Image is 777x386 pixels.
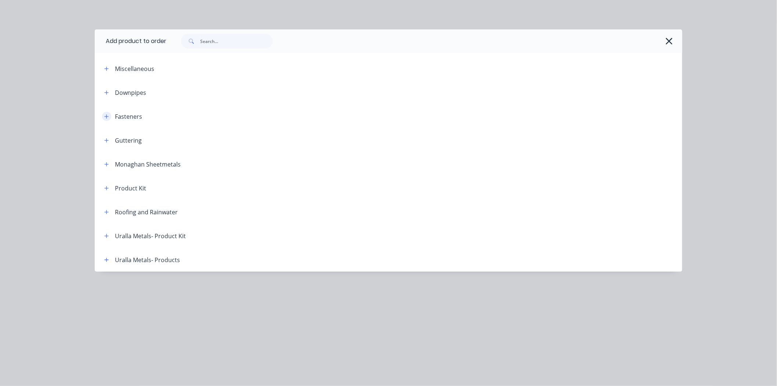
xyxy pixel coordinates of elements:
[95,29,166,53] div: Add product to order
[115,112,142,121] div: Fasteners
[115,255,180,264] div: Uralla Metals- Products
[115,64,154,73] div: Miscellaneous
[115,88,146,97] div: Downpipes
[115,232,186,240] div: Uralla Metals- Product Kit
[115,160,181,169] div: Monaghan Sheetmetals
[115,136,142,145] div: Guttering
[115,184,146,193] div: Product Kit
[200,34,273,49] input: Search...
[115,208,178,217] div: Roofing and Rainwater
